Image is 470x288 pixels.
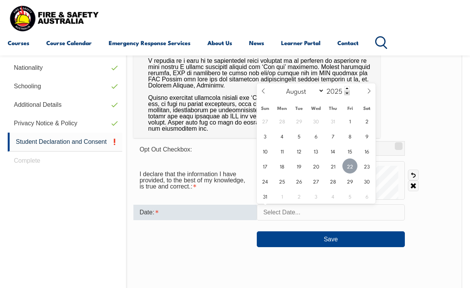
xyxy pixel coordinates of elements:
[275,158,290,173] span: August 18, 2025
[308,173,323,189] span: August 27, 2025
[8,59,122,77] a: Nationality
[258,128,273,143] span: August 3, 2025
[257,231,405,247] button: Save
[133,167,257,194] div: I declare that the information I have provided, to the best of my knowledge, is true and correct....
[257,106,274,111] span: Sun
[342,106,359,111] span: Fri
[342,128,357,143] span: August 8, 2025
[291,106,308,111] span: Tue
[281,34,320,52] a: Learner Portal
[325,128,340,143] span: August 7, 2025
[249,34,264,52] a: News
[275,128,290,143] span: August 4, 2025
[308,106,325,111] span: Wed
[408,180,419,191] a: Clear
[325,113,340,128] span: July 31, 2025
[325,158,340,173] span: August 21, 2025
[408,170,419,180] a: Undo
[8,114,122,133] a: Privacy Notice & Policy
[308,113,323,128] span: July 30, 2025
[291,113,307,128] span: July 29, 2025
[291,189,307,204] span: September 2, 2025
[257,204,405,221] input: Select Date...
[275,173,290,189] span: August 25, 2025
[8,96,122,114] a: Additional Details
[275,113,290,128] span: July 28, 2025
[46,34,92,52] a: Course Calendar
[337,34,359,52] a: Contact
[342,158,357,173] span: August 22, 2025
[359,158,374,173] span: August 23, 2025
[325,143,340,158] span: August 14, 2025
[342,189,357,204] span: September 5, 2025
[359,106,376,111] span: Sat
[359,128,374,143] span: August 9, 2025
[342,173,357,189] span: August 29, 2025
[140,146,192,153] span: Opt Out Checkbox:
[342,143,357,158] span: August 15, 2025
[325,106,342,111] span: Thu
[325,189,340,204] span: September 4, 2025
[258,173,273,189] span: August 24, 2025
[275,189,290,204] span: September 1, 2025
[258,189,273,204] span: August 31, 2025
[109,34,190,52] a: Emergency Response Services
[308,143,323,158] span: August 13, 2025
[291,128,307,143] span: August 5, 2025
[275,143,290,158] span: August 11, 2025
[325,173,340,189] span: August 28, 2025
[342,113,357,128] span: August 1, 2025
[308,189,323,204] span: September 3, 2025
[258,158,273,173] span: August 17, 2025
[133,205,257,220] div: Date is required.
[283,86,325,96] select: Month
[308,128,323,143] span: August 6, 2025
[8,34,29,52] a: Courses
[359,189,374,204] span: September 6, 2025
[291,173,307,189] span: August 26, 2025
[8,77,122,96] a: Schooling
[359,113,374,128] span: August 2, 2025
[324,86,350,95] input: Year
[258,113,273,128] span: July 27, 2025
[258,143,273,158] span: August 10, 2025
[8,133,122,152] a: Student Declaration and Consent
[274,106,291,111] span: Mon
[207,34,232,52] a: About Us
[308,158,323,173] span: August 20, 2025
[359,173,374,189] span: August 30, 2025
[291,158,307,173] span: August 19, 2025
[359,143,374,158] span: August 16, 2025
[291,143,307,158] span: August 12, 2025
